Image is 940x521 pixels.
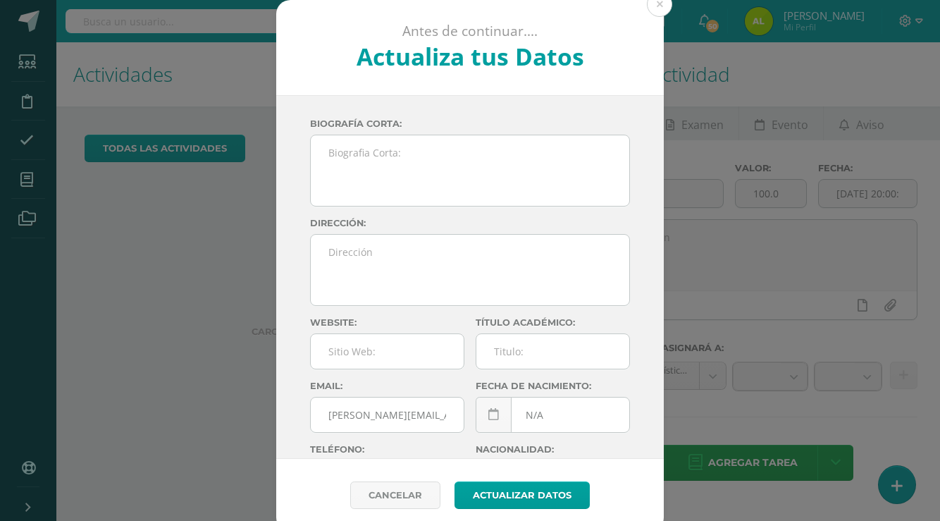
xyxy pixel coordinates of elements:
input: Fecha de Nacimiento: [476,398,629,432]
label: Dirección: [310,218,630,228]
label: Teléfono: [310,444,464,455]
button: Actualizar datos [454,482,590,509]
label: Biografía corta: [310,118,630,129]
input: Sitio Web: [311,334,464,369]
label: Fecha de nacimiento: [476,381,630,391]
h2: Actualiza tus Datos [314,40,626,73]
input: Titulo: [476,334,629,369]
input: Correo Electronico: [311,398,464,432]
p: Antes de continuar.... [314,23,626,40]
a: Cancelar [350,482,440,509]
label: Email: [310,381,464,391]
label: Website: [310,317,464,328]
label: Título académico: [476,317,630,328]
label: Nacionalidad: [476,444,630,455]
